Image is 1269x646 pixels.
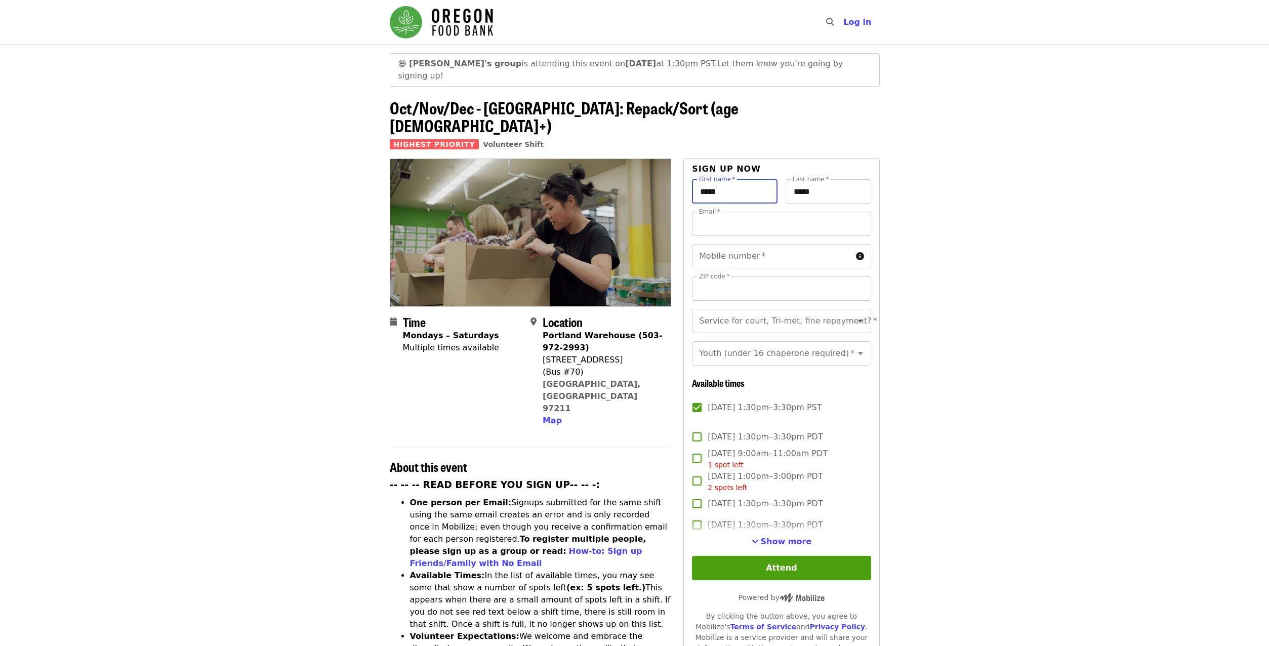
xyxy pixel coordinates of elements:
button: See more timeslots [752,536,812,548]
strong: [PERSON_NAME]'s group [409,59,521,68]
a: [GEOGRAPHIC_DATA], [GEOGRAPHIC_DATA] 97211 [543,379,641,413]
div: Multiple times available [403,342,499,354]
span: [DATE] 9:00am–11:00am PDT [708,448,828,470]
input: Last name [786,179,871,204]
a: Volunteer Shift [483,140,544,148]
span: is attending this event on at 1:30pm PST. [409,59,717,68]
span: grinning face emoji [398,59,407,68]
img: Powered by Mobilize [780,593,825,602]
span: About this event [390,458,467,475]
div: [STREET_ADDRESS] [543,354,663,366]
i: calendar icon [390,317,397,327]
button: Open [853,314,868,328]
strong: (ex: 5 spots left.) [566,583,645,592]
strong: Volunteer Expectations: [410,631,520,641]
strong: One person per Email: [410,498,512,507]
a: Terms of Service [730,623,796,631]
span: [DATE] 1:00pm–3:00pm PDT [708,470,823,493]
li: In the list of available times, you may see some that show a number of spots left This appears wh... [410,570,672,630]
span: Highest Priority [390,139,479,149]
label: Email [699,209,720,215]
span: [DATE] 1:30pm–3:30pm PDT [708,498,823,510]
strong: Available Times: [410,571,485,580]
button: Open [853,346,868,360]
button: Attend [692,556,871,580]
strong: -- -- -- READ BEFORE YOU SIGN UP-- -- -: [390,479,600,490]
span: [DATE] 1:30pm–3:30pm PDT [708,431,823,443]
button: Map [543,415,562,427]
input: ZIP code [692,276,871,301]
label: First name [699,176,735,182]
input: First name [692,179,777,204]
span: Log in [843,17,871,27]
div: (Bus #70) [543,366,663,378]
a: Privacy Policy [809,623,865,631]
label: ZIP code [699,273,729,279]
strong: Mondays – Saturdays [403,331,499,340]
input: Email [692,212,871,236]
input: Search [840,10,848,34]
label: Last name [793,176,829,182]
span: Available times [692,376,745,389]
img: Oregon Food Bank - Home [390,6,493,38]
span: 2 spots left [708,483,747,492]
button: Log in [835,12,879,32]
span: [DATE] 1:30pm–3:30pm PST [708,401,822,414]
span: [DATE] 1:30pm–3:30pm PDT [708,519,823,531]
input: Mobile number [692,244,851,268]
span: Show more [761,537,812,546]
span: Sign up now [692,164,761,174]
span: 1 spot left [708,461,744,469]
span: Map [543,416,562,425]
strong: [DATE] [625,59,656,68]
img: Oct/Nov/Dec - Portland: Repack/Sort (age 8+) organized by Oregon Food Bank [390,159,671,306]
li: Signups submitted for the same shift using the same email creates an error and is only recorded o... [410,497,672,570]
i: map-marker-alt icon [530,317,537,327]
span: Time [403,313,426,331]
strong: To register multiple people, please sign up as a group or read: [410,534,646,556]
span: Powered by [739,593,825,601]
i: circle-info icon [856,252,864,261]
span: Location [543,313,583,331]
strong: Portland Warehouse (503-972-2993) [543,331,663,352]
span: Oct/Nov/Dec - [GEOGRAPHIC_DATA]: Repack/Sort (age [DEMOGRAPHIC_DATA]+) [390,96,739,137]
a: How-to: Sign up Friends/Family with No Email [410,546,642,568]
i: search icon [826,17,834,27]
